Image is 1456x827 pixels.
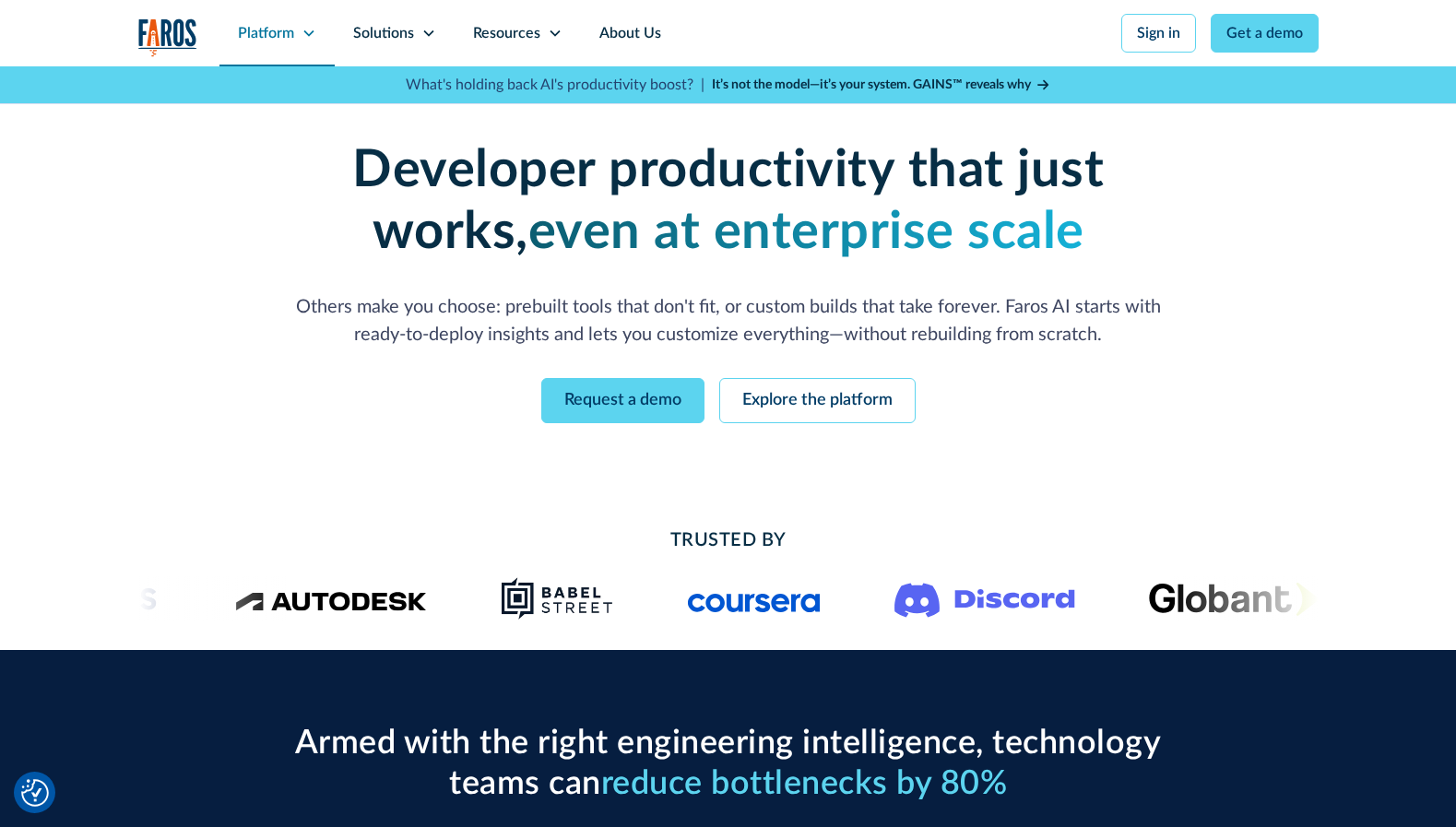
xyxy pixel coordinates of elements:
a: home [138,18,197,56]
a: Explore the platform [719,378,916,423]
div: Solutions [353,22,414,44]
h2: Armed with the right engineering intelligence, technology teams can [286,724,1171,803]
strong: even at enterprise scale [528,207,1084,258]
p: Others make you choose: prebuilt tools that don't fit, or custom builds that take forever. Faros ... [286,293,1171,349]
strong: It’s not the model—it’s your system. GAINS™ reveals why [712,78,1031,91]
a: Request a demo [541,378,704,423]
img: Logo of the communication platform Discord. [894,579,1075,618]
img: Globant's logo [1149,582,1320,616]
img: Logo of the online learning platform Coursera. [688,584,821,613]
img: Logo of the analytics and reporting company Faros. [138,18,197,56]
a: It’s not the model—it’s your system. GAINS™ reveals why [712,76,1051,95]
p: What's holding back AI's productivity boost? | [406,74,704,96]
a: Sign in [1121,14,1196,53]
img: Revisit consent button [21,779,49,807]
div: Platform [238,22,294,44]
button: Cookie Settings [21,779,49,807]
h2: Trusted By [286,526,1171,554]
img: Babel Street logo png [501,576,614,620]
a: Get a demo [1211,14,1319,53]
strong: Developer productivity that just works, [352,145,1104,258]
img: Logo of the design software company Autodesk. [235,586,427,611]
span: reduce bottlenecks by 80% [601,767,1008,800]
div: Resources [473,22,540,44]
